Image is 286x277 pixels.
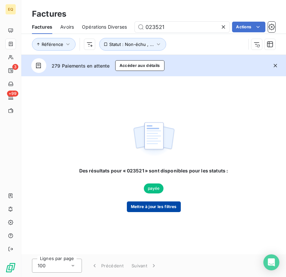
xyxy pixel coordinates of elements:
[7,91,18,97] span: +99
[263,254,279,270] div: Open Intercom Messenger
[135,22,229,32] input: Rechercher
[82,24,127,30] span: Opérations Diverses
[115,60,164,71] button: Accéder aux détails
[5,4,16,15] div: EQ
[42,42,63,47] span: Référence
[133,119,175,160] img: empty state
[12,64,18,70] span: 3
[99,38,166,51] button: Statut : Non-échu , ...
[109,42,154,47] span: Statut : Non-échu , ...
[79,167,228,174] span: Des résultats pour « 023521 » sont disponibles pour les statuts :
[144,183,164,193] span: payée
[128,259,161,273] button: Suivant
[127,201,181,212] button: Mettre à jour les filtres
[38,262,46,269] span: 100
[232,22,265,32] button: Actions
[32,24,52,30] span: Factures
[60,24,74,30] span: Avoirs
[5,262,16,273] img: Logo LeanPay
[32,8,66,20] h3: Factures
[87,259,128,273] button: Précédent
[52,62,110,69] span: 279 Paiements en attente
[32,38,76,51] button: Référence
